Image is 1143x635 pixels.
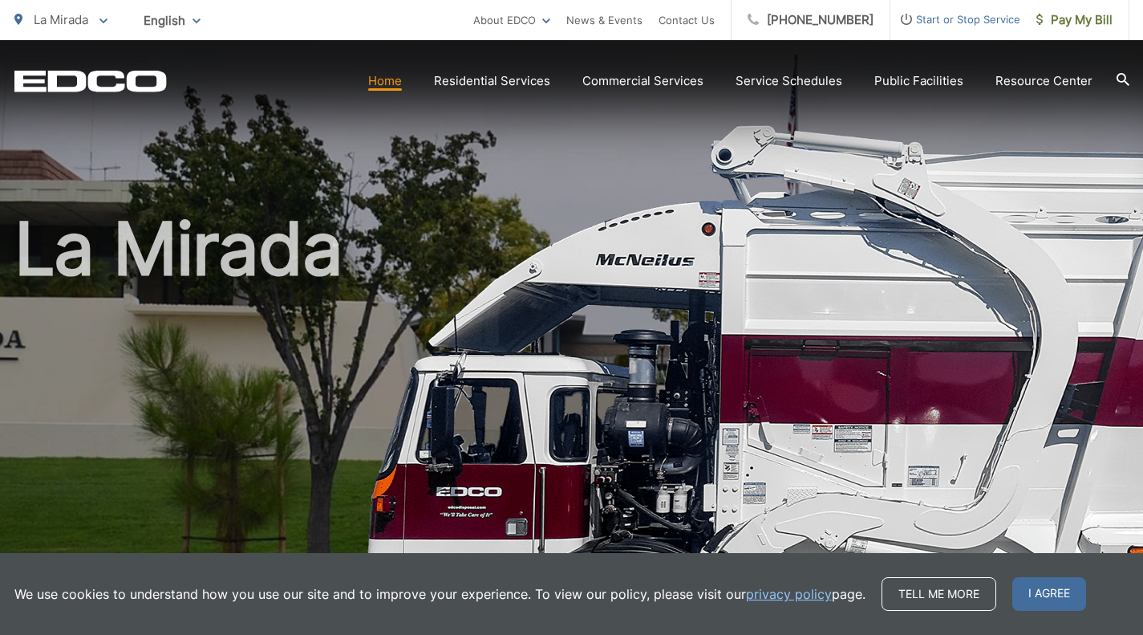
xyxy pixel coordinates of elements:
[34,12,88,27] span: La Mirada
[434,71,550,91] a: Residential Services
[882,577,996,611] a: Tell me more
[582,71,703,91] a: Commercial Services
[874,71,963,91] a: Public Facilities
[659,10,715,30] a: Contact Us
[566,10,642,30] a: News & Events
[132,6,213,35] span: English
[1012,577,1086,611] span: I agree
[473,10,550,30] a: About EDCO
[14,584,865,604] p: We use cookies to understand how you use our site and to improve your experience. To view our pol...
[736,71,842,91] a: Service Schedules
[1036,10,1113,30] span: Pay My Bill
[746,584,832,604] a: privacy policy
[995,71,1092,91] a: Resource Center
[368,71,402,91] a: Home
[14,70,167,92] a: EDCD logo. Return to the homepage.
